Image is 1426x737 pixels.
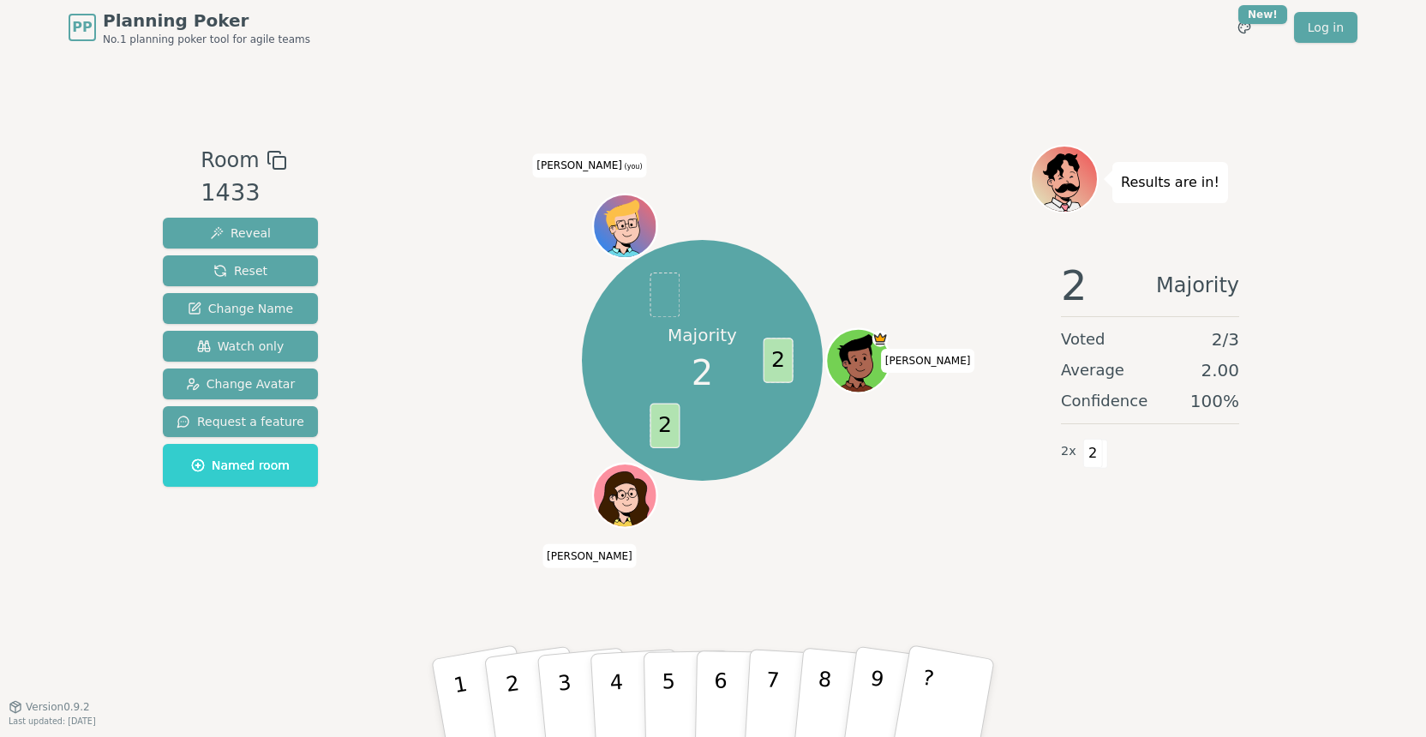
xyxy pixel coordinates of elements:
span: PP [72,17,92,38]
span: 2 [1061,265,1087,306]
span: Click to change your name [881,349,975,373]
span: Click to change your name [532,153,646,177]
span: 2 / 3 [1212,327,1239,351]
span: Average [1061,358,1124,382]
span: 100 % [1190,389,1239,413]
div: 1433 [201,176,286,211]
span: Last updated: [DATE] [9,716,96,726]
a: PPPlanning PokerNo.1 planning poker tool for agile teams [69,9,310,46]
span: Planning Poker [103,9,310,33]
button: Click to change your avatar [595,195,655,255]
span: Change Avatar [186,375,296,392]
span: 2 [763,338,793,383]
span: Voted [1061,327,1105,351]
button: Change Avatar [163,368,318,399]
p: Results are in! [1121,171,1219,195]
span: 2 [1083,439,1103,468]
p: Majority [668,323,737,347]
span: Colin is the host [872,331,888,347]
button: Named room [163,444,318,487]
span: 2 x [1061,442,1076,461]
button: Reveal [163,218,318,249]
span: Room [201,145,259,176]
button: Reset [163,255,318,286]
span: 2.00 [1201,358,1239,382]
button: Watch only [163,331,318,362]
span: Majority [1156,265,1239,306]
button: Version0.9.2 [9,700,90,714]
span: Named room [191,457,290,474]
span: Request a feature [177,413,304,430]
button: Request a feature [163,406,318,437]
button: New! [1229,12,1260,43]
div: New! [1238,5,1287,24]
span: No.1 planning poker tool for agile teams [103,33,310,46]
button: Change Name [163,293,318,324]
span: (you) [622,163,643,171]
span: Reset [213,262,267,279]
span: Watch only [197,338,285,355]
span: Confidence [1061,389,1147,413]
span: Version 0.9.2 [26,700,90,714]
span: Change Name [188,300,293,317]
span: 2 [650,404,680,449]
span: Click to change your name [542,543,637,567]
span: Reveal [210,225,271,242]
a: Log in [1294,12,1357,43]
span: 2 [692,347,713,398]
